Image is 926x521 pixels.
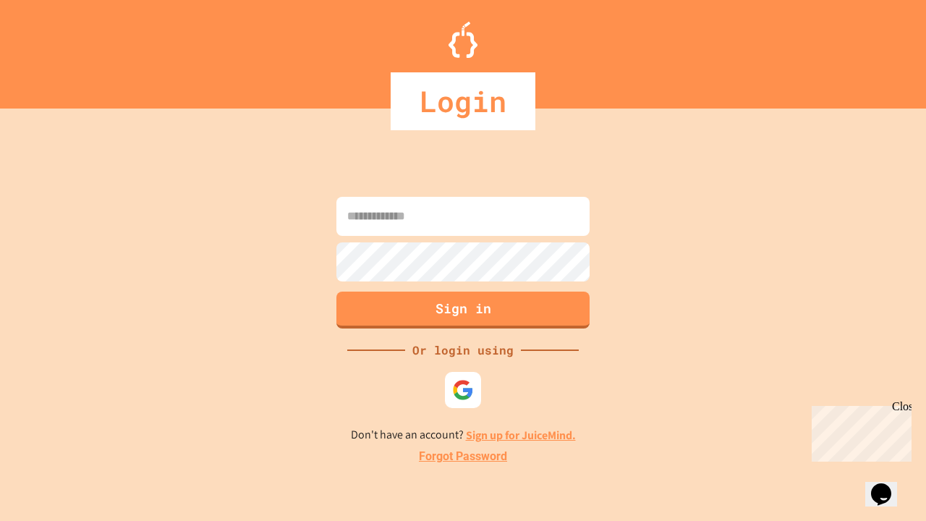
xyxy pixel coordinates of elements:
img: Logo.svg [449,22,477,58]
div: Login [391,72,535,130]
p: Don't have an account? [351,426,576,444]
iframe: chat widget [806,400,912,462]
img: google-icon.svg [452,379,474,401]
iframe: chat widget [865,463,912,507]
button: Sign in [336,292,590,329]
div: Chat with us now!Close [6,6,100,92]
div: Or login using [405,342,521,359]
a: Forgot Password [419,448,507,465]
a: Sign up for JuiceMind. [466,428,576,443]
